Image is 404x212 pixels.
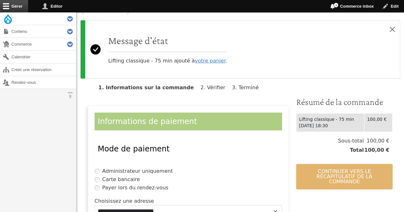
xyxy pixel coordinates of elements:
label: Choisissez une adresse [95,197,154,205]
span: 100,00 € [364,146,389,154]
time: [DATE] 18:30 [299,123,328,128]
span: 100,00 € [364,137,389,145]
span: Total [350,146,364,154]
li: Vérifier [201,84,230,91]
label: Carte bancaire [102,176,140,183]
div: Message d'état [80,20,400,79]
h3: Résumé de la commande [296,97,393,107]
h2: Message d'état [108,34,227,47]
label: Payer lors du rendez-vous [102,184,168,192]
svg: Success: [90,26,101,73]
label: Administrateur uniquement [102,167,173,175]
div: Lifting classique - 75 min ajouté à . [108,34,227,65]
li: Informations sur la commande [98,84,199,91]
span: 1 [333,3,339,8]
span: Informations de paiement [98,117,197,126]
span: Mode de paiement [98,144,170,153]
div: Lifting classique - 75 min [299,116,362,123]
td: 100,00 € [364,113,393,132]
a: votre panier [195,58,225,64]
button: Close [385,20,400,38]
span: Sous-total [338,137,364,145]
button: Continuer vers le récapitulatif de la commande [296,164,393,189]
button: Orientation horizontale [64,89,76,101]
li: Terminé [232,84,264,91]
